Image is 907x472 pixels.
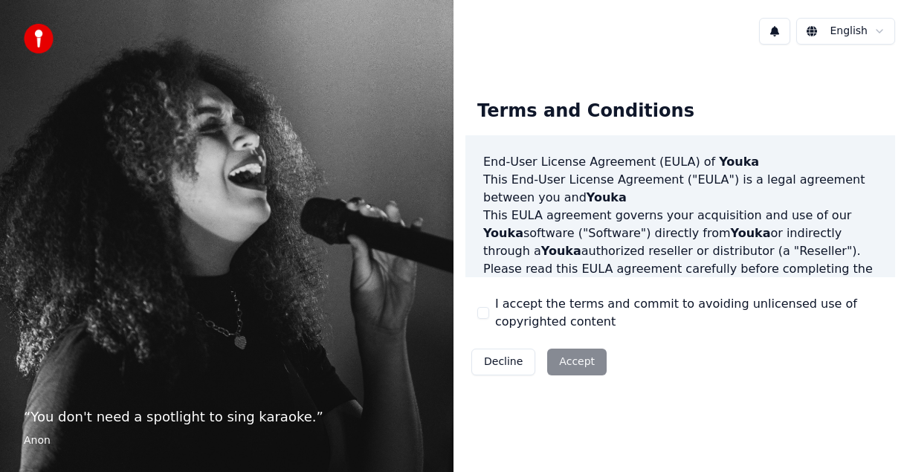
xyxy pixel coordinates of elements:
[24,433,430,448] footer: Anon
[483,226,523,240] span: Youka
[495,295,883,331] label: I accept the terms and commit to avoiding unlicensed use of copyrighted content
[731,226,771,240] span: Youka
[465,88,706,135] div: Terms and Conditions
[483,171,877,207] p: This End-User License Agreement ("EULA") is a legal agreement between you and
[483,260,877,332] p: Please read this EULA agreement carefully before completing the installation process and using th...
[483,153,877,171] h3: End-User License Agreement (EULA) of
[541,244,581,258] span: Youka
[719,155,759,169] span: Youka
[24,407,430,427] p: “ You don't need a spotlight to sing karaoke. ”
[471,349,535,375] button: Decline
[587,190,627,204] span: Youka
[483,207,877,260] p: This EULA agreement governs your acquisition and use of our software ("Software") directly from o...
[24,24,54,54] img: youka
